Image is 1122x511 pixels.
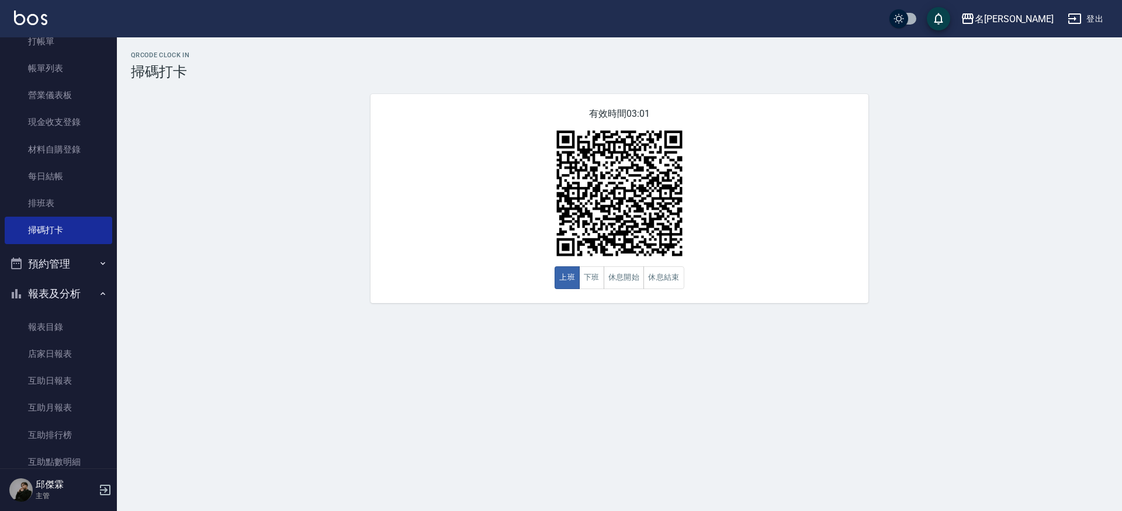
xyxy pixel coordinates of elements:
button: 報表及分析 [5,279,112,309]
a: 營業儀表板 [5,82,112,109]
button: 登出 [1063,8,1108,30]
a: 互助排行榜 [5,422,112,449]
a: 報表目錄 [5,314,112,340]
h3: 掃碼打卡 [131,64,1108,80]
button: 預約管理 [5,249,112,279]
button: 休息開始 [604,266,645,289]
a: 互助日報表 [5,367,112,394]
div: 名[PERSON_NAME] [975,12,1054,26]
img: Person [9,478,33,502]
a: 互助月報表 [5,394,112,421]
h5: 邱傑霖 [36,479,95,491]
a: 每日結帳 [5,163,112,190]
div: 有效時間 03:01 [370,94,868,303]
p: 主管 [36,491,95,501]
a: 店家日報表 [5,340,112,367]
a: 打帳單 [5,28,112,55]
button: 上班 [555,266,580,289]
a: 互助點數明細 [5,449,112,475]
a: 排班表 [5,190,112,217]
button: save [927,7,950,30]
a: 掃碼打卡 [5,217,112,244]
button: 名[PERSON_NAME] [956,7,1058,31]
a: 材料自購登錄 [5,136,112,163]
h2: QRcode Clock In [131,51,1108,59]
a: 現金收支登錄 [5,109,112,135]
a: 帳單列表 [5,55,112,82]
button: 休息結束 [643,266,684,289]
img: Logo [14,11,47,25]
button: 下班 [579,266,604,289]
